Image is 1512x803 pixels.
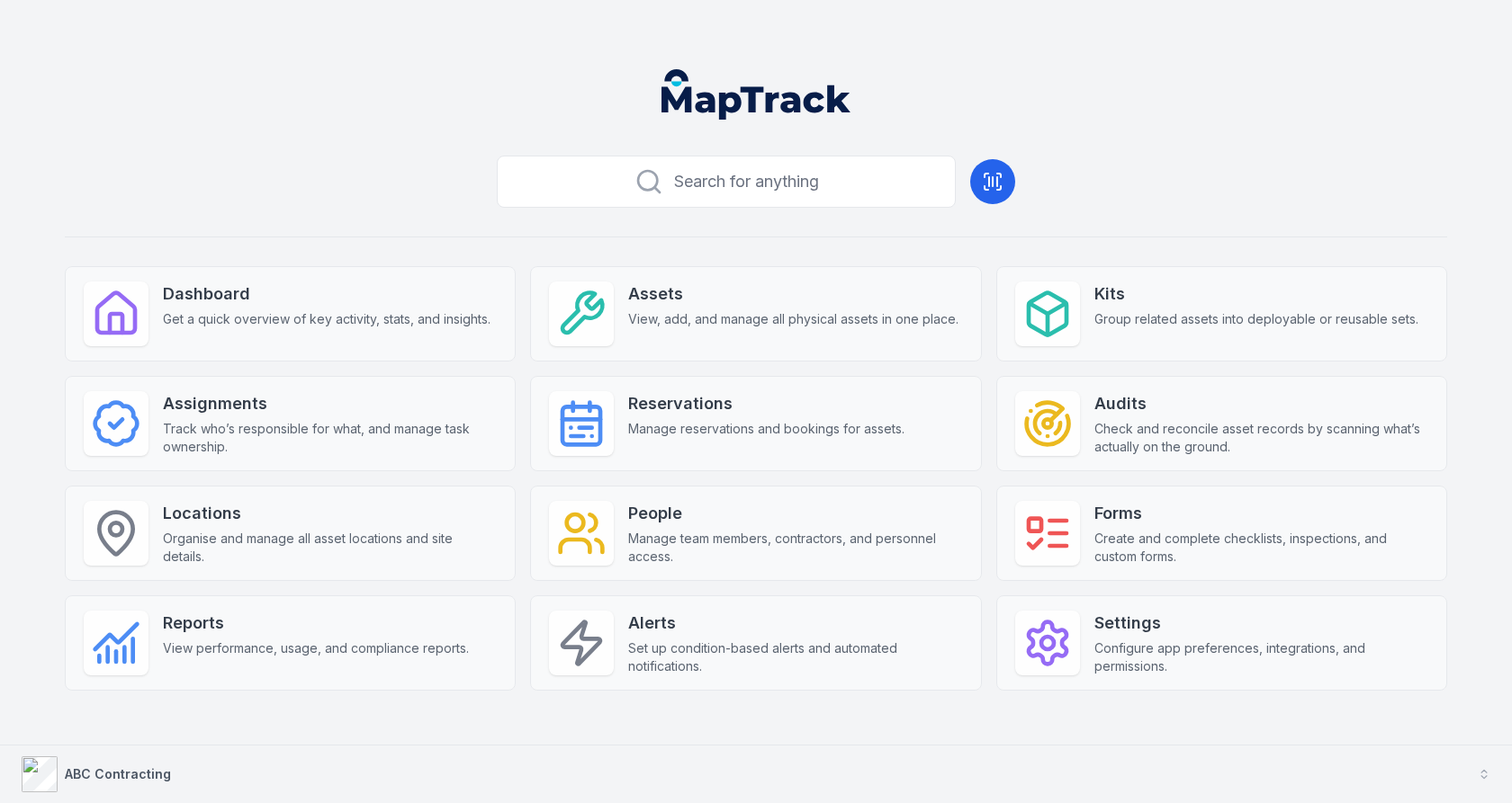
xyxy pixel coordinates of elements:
a: KitsGroup related assets into deployable or reusable sets. [996,266,1447,361]
strong: Kits [1094,281,1418,307]
strong: ABC Contracting [65,766,171,781]
strong: Settings [1094,611,1428,636]
a: AssignmentsTrack who’s responsible for what, and manage task ownership. [65,376,516,471]
a: AlertsSet up condition-based alerts and automated notifications. [530,595,981,691]
nav: Global [633,69,879,120]
strong: People [628,501,962,526]
a: SettingsConfigure app preferences, integrations, and permissions. [996,595,1447,691]
strong: Reports [163,611,469,636]
span: Organise and manage all asset locations and site details. [163,530,497,566]
a: PeopleManage team members, contractors, and personnel access. [530,486,981,581]
strong: Dashboard [163,281,490,307]
a: FormsCreate and complete checklists, inspections, and custom forms. [996,486,1447,581]
strong: Reservations [628,391,904,416]
span: View performance, usage, and compliance reports. [163,639,469,657]
a: ReportsView performance, usage, and compliance reports. [65,595,516,691]
button: Search for anything [497,156,956,208]
span: Get a quick overview of key activity, stats, and insights. [163,310,490,328]
a: AssetsView, add, and manage all physical assets in one place. [530,266,981,361]
span: Configure app preferences, integrations, and permissions. [1094,639,1428,675]
span: Check and reconcile asset records by scanning what’s actually on the ground. [1094,420,1428,456]
strong: Assignments [163,391,497,416]
span: Create and complete checklists, inspections, and custom forms. [1094,530,1428,566]
span: View, add, and manage all physical assets in one place. [628,310,958,328]
strong: Forms [1094,501,1428,526]
span: Track who’s responsible for what, and manage task ownership. [163,420,497,456]
a: ReservationsManage reservations and bookings for assets. [530,376,981,471]
a: AuditsCheck and reconcile asset records by scanning what’s actually on the ground. [996,376,1447,471]
span: Search for anything [674,169,819,194]
a: LocationsOrganise and manage all asset locations and site details. [65,486,516,581]
strong: Alerts [628,611,962,636]
strong: Assets [628,281,958,307]
span: Manage team members, contractors, and personnel access. [628,530,962,566]
span: Set up condition-based alerts and automated notifications. [628,639,962,675]
span: Manage reservations and bookings for assets. [628,420,904,438]
span: Group related assets into deployable or reusable sets. [1094,310,1418,328]
strong: Audits [1094,391,1428,416]
a: DashboardGet a quick overview of key activity, stats, and insights. [65,266,516,361]
strong: Locations [163,501,497,526]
